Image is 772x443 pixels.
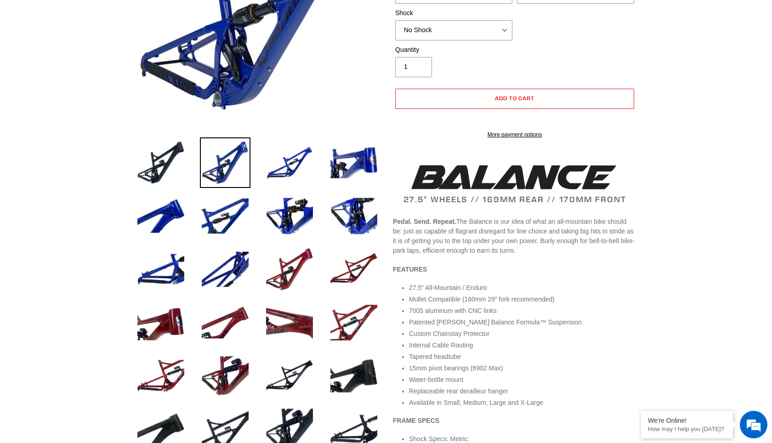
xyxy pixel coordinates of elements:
[200,137,250,188] img: Load image into Gallery viewer, BALANCE - Frameset
[495,95,535,102] span: Add to cart
[264,191,315,241] img: Load image into Gallery viewer, BALANCE - Frameset
[648,426,726,432] p: How may I help you today?
[409,352,636,362] li: Tapered headtube
[329,351,379,401] img: Load image into Gallery viewer, BALANCE - Frameset
[409,376,464,383] span: Water-bottle mount
[264,137,315,188] img: Load image into Gallery viewer, BALANCE - Frameset
[409,341,473,349] span: Internal Cable Routing
[409,295,555,303] span: Mullet Compatible (160mm 29" fork recommended)
[264,244,315,295] img: Load image into Gallery viewer, BALANCE - Frameset
[395,45,512,55] label: Quantity
[393,266,427,273] b: FEATURES
[264,297,315,348] img: Load image into Gallery viewer, BALANCE - Frameset
[136,137,186,188] img: Load image into Gallery viewer, BALANCE - Frameset
[409,435,470,443] span: Shock Specs: Metric:
[409,398,636,408] li: Available in Small, Medium, Large and X-Large
[329,297,379,348] img: Load image into Gallery viewer, BALANCE - Frameset
[136,244,186,295] img: Load image into Gallery viewer, BALANCE - Frameset
[393,417,439,424] b: FRAME SPECS
[409,387,508,395] span: Replaceable rear derailleur hanger
[200,297,250,348] img: Load image into Gallery viewer, BALANCE - Frameset
[264,351,315,401] img: Load image into Gallery viewer, BALANCE - Frameset
[409,284,487,291] span: 27.5” All-Mountain / Enduro
[200,244,250,295] img: Load image into Gallery viewer, BALANCE - Frameset
[136,297,186,348] img: Load image into Gallery viewer, BALANCE - Frameset
[395,131,634,139] a: More payment options
[395,8,512,18] label: Shock
[329,244,379,295] img: Load image into Gallery viewer, BALANCE - Frameset
[409,330,489,337] span: Custom Chainstay Protector
[393,217,636,256] p: The Balance is our idea of what an all-mountain bike should be: just as capable of flagrant disre...
[136,351,186,401] img: Load image into Gallery viewer, BALANCE - Frameset
[200,351,250,401] img: Load image into Gallery viewer, BALANCE - Frameset
[393,218,456,225] b: Pedal. Send. Repeat.
[393,162,636,204] h2: 27.5" WHEELS // 169MM REAR // 170MM FRONT
[329,137,379,188] img: Load image into Gallery viewer, BALANCE - Frameset
[648,417,726,424] div: We're Online!
[329,191,379,241] img: Load image into Gallery viewer, BALANCE - Frameset
[136,191,186,241] img: Load image into Gallery viewer, BALANCE - Frameset
[409,307,497,314] span: 7005 aluminum with CNC links
[395,89,634,109] button: Add to cart
[200,191,250,241] img: Load image into Gallery viewer, BALANCE - Frameset
[409,318,582,326] span: Patented [PERSON_NAME] Balance Formula™ Suspension
[409,364,503,372] span: 15mm pivot bearings (6902 Max)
